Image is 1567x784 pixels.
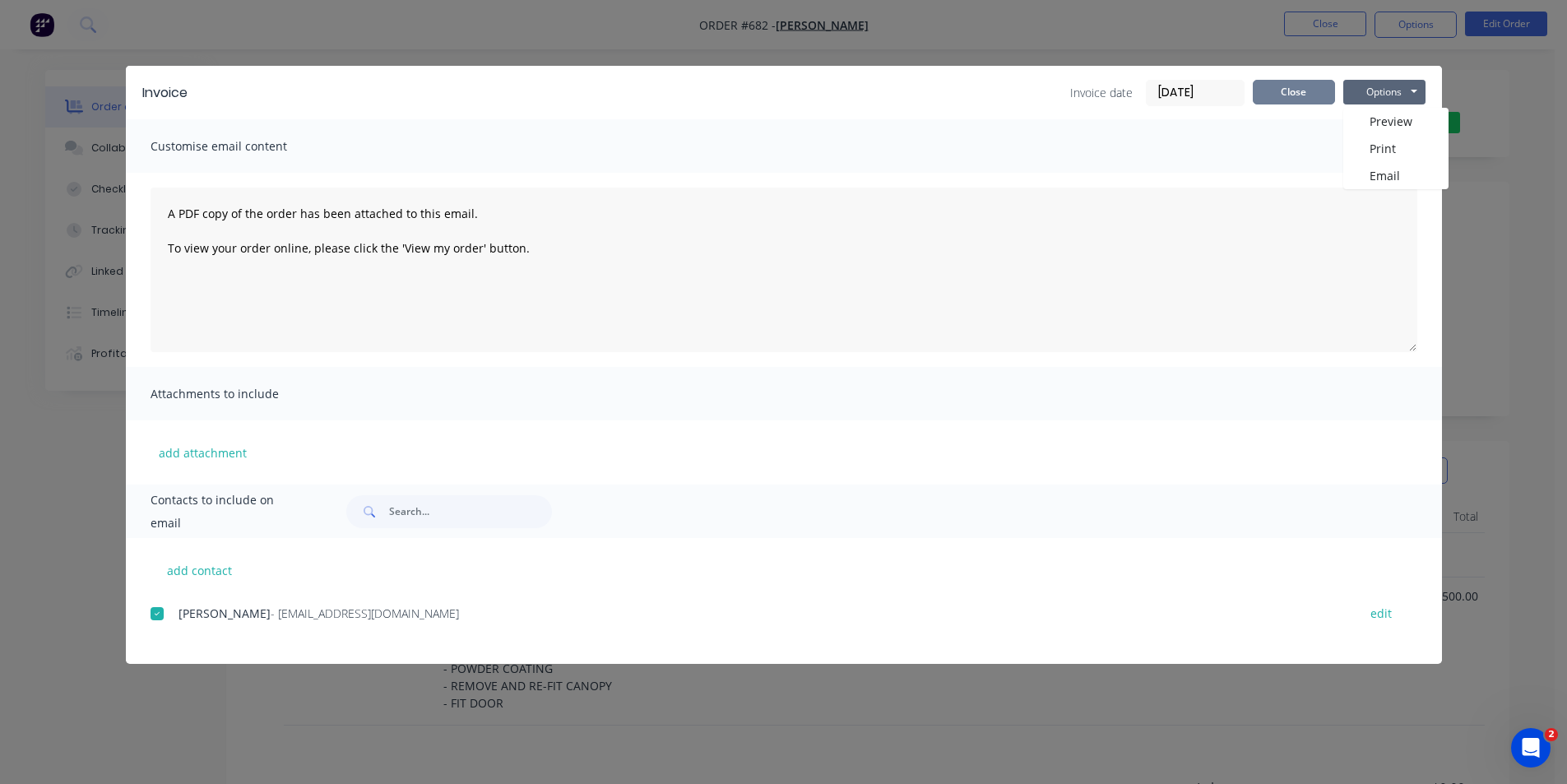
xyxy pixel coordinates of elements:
button: Options [1343,80,1426,104]
button: Preview [1343,108,1449,135]
span: Customise email content [151,135,331,158]
button: Email [1343,162,1449,189]
span: Attachments to include [151,383,331,406]
button: add contact [151,558,249,582]
span: 2 [1545,728,1558,741]
span: [PERSON_NAME] [178,605,271,621]
button: Print [1343,135,1449,162]
span: Invoice date [1070,84,1133,101]
textarea: A PDF copy of the order has been attached to this email. To view your order online, please click ... [151,188,1417,352]
span: Contacts to include on email [151,489,306,535]
button: add attachment [151,440,255,465]
span: - [EMAIL_ADDRESS][DOMAIN_NAME] [271,605,459,621]
button: Close [1253,80,1335,104]
iframe: Intercom live chat [1511,728,1551,768]
input: Search... [389,495,552,528]
div: Invoice [142,83,188,103]
button: edit [1361,602,1402,624]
